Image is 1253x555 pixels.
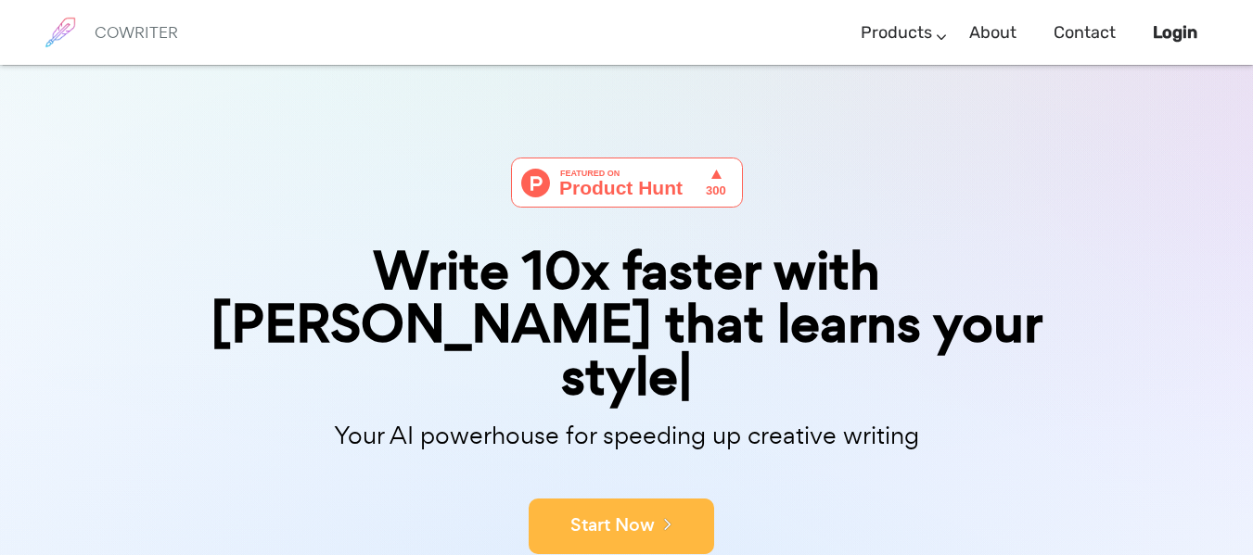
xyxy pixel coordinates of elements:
[163,245,1091,404] div: Write 10x faster with [PERSON_NAME] that learns your style
[163,416,1091,456] p: Your AI powerhouse for speeding up creative writing
[1054,6,1116,60] a: Contact
[1153,6,1197,60] a: Login
[861,6,932,60] a: Products
[969,6,1016,60] a: About
[511,158,743,208] img: Cowriter - Your AI buddy for speeding up creative writing | Product Hunt
[37,9,83,56] img: brand logo
[1153,22,1197,43] b: Login
[95,24,178,41] h6: COWRITER
[529,498,714,554] button: Start Now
